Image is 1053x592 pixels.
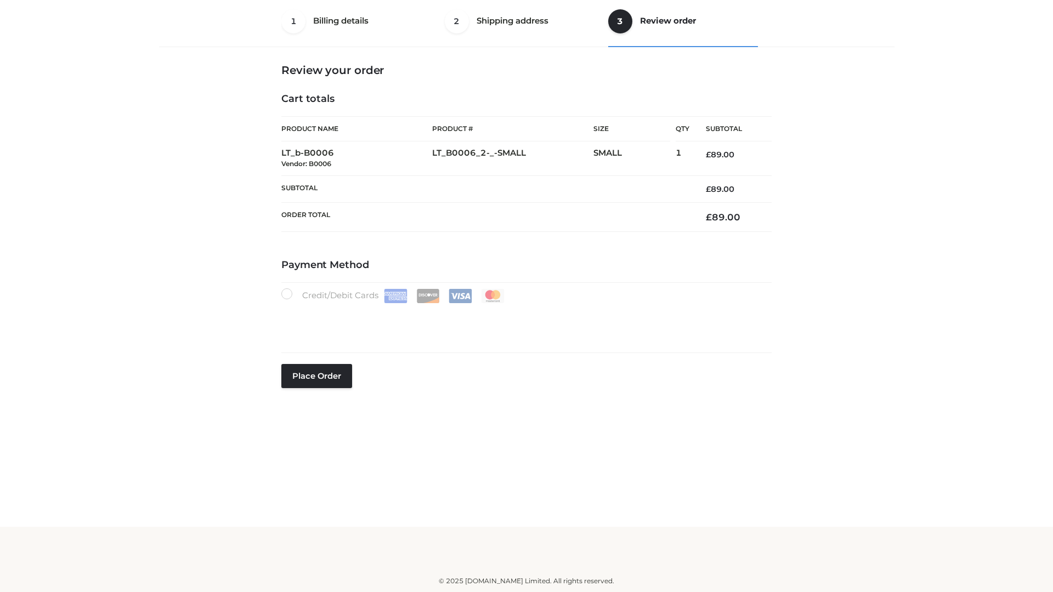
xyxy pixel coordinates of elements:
bdi: 89.00 [706,150,734,160]
bdi: 89.00 [706,212,740,223]
small: Vendor: B0006 [281,160,331,168]
span: £ [706,212,712,223]
td: 1 [676,141,689,176]
img: Mastercard [481,289,505,303]
th: Subtotal [689,117,772,141]
th: Size [593,117,670,141]
bdi: 89.00 [706,184,734,194]
iframe: Secure payment input frame [279,301,769,341]
h4: Cart totals [281,93,772,105]
span: £ [706,150,711,160]
th: Product Name [281,116,432,141]
img: Visa [449,289,472,303]
div: © 2025 [DOMAIN_NAME] Limited. All rights reserved. [163,576,890,587]
th: Subtotal [281,175,689,202]
h4: Payment Method [281,259,772,271]
button: Place order [281,364,352,388]
span: £ [706,184,711,194]
td: LT_b-B0006 [281,141,432,176]
label: Credit/Debit Cards [281,288,506,303]
img: Amex [384,289,407,303]
td: SMALL [593,141,676,176]
th: Product # [432,116,593,141]
h3: Review your order [281,64,772,77]
img: Discover [416,289,440,303]
th: Qty [676,116,689,141]
td: LT_B0006_2-_-SMALL [432,141,593,176]
th: Order Total [281,203,689,232]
